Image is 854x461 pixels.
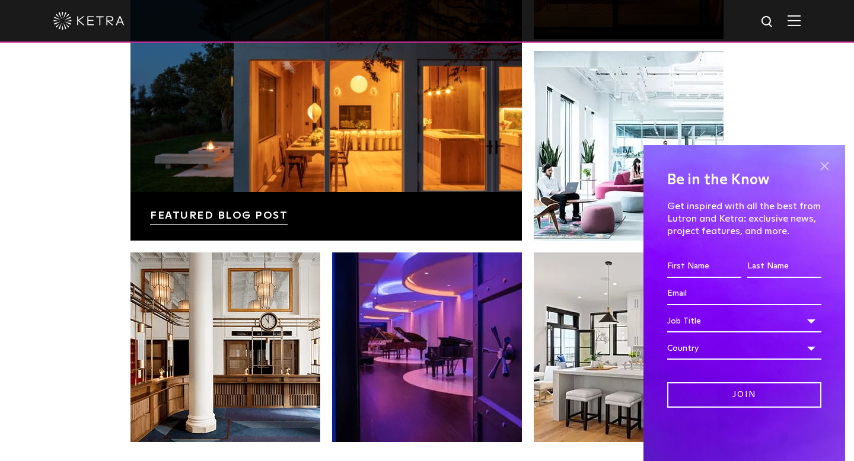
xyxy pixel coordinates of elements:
[667,200,821,237] p: Get inspired with all the best from Lutron and Ketra: exclusive news, project features, and more.
[667,255,741,278] input: First Name
[788,15,801,26] img: Hamburger%20Nav.svg
[667,310,821,332] div: Job Title
[53,12,125,30] img: ketra-logo-2019-white
[667,337,821,360] div: Country
[667,283,821,305] input: Email
[667,382,821,408] input: Join
[747,255,821,278] input: Last Name
[667,169,821,191] h4: Be in the Know
[760,15,775,30] img: search icon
